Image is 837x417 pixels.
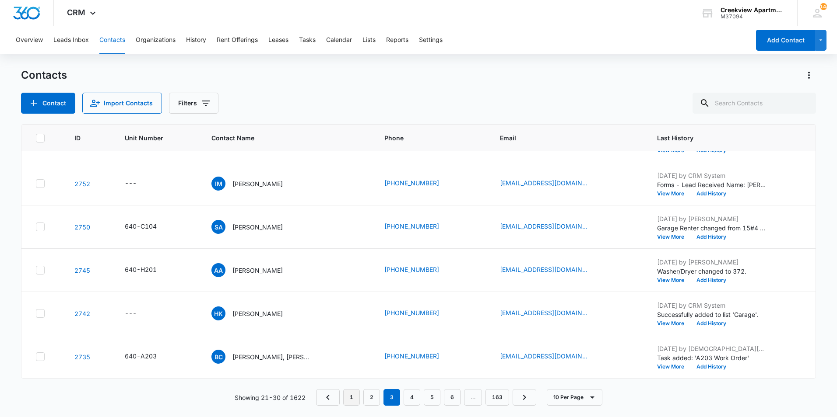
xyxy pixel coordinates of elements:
[125,351,172,362] div: Unit Number - 640-A203 - Select to Edit Field
[211,306,225,320] span: HK
[657,234,690,240] button: View More
[74,267,90,274] a: Navigate to contact details page for Alicia Arellano
[217,26,258,54] button: Rent Offerings
[384,178,439,188] a: [PHONE_NUMBER]
[500,265,587,274] a: [EMAIL_ADDRESS][DOMAIN_NAME]
[444,389,461,406] a: Page 6
[99,26,125,54] button: Contacts
[125,265,172,275] div: Unit Number - 640-H201 - Select to Edit Field
[820,3,827,10] span: 144
[690,321,732,326] button: Add History
[211,263,225,277] span: AA
[211,263,299,277] div: Contact Name - Alicia Arellano - Select to Edit Field
[211,350,327,364] div: Contact Name - Benita Carbajal, Allie Cunningham, Antonio Hernandez - Select to Edit Field
[384,351,439,361] a: [PHONE_NUMBER]
[384,308,439,317] a: [PHONE_NUMBER]
[820,3,827,10] div: notifications count
[500,222,603,232] div: Email - phk31976@yahoo.com - Select to Edit Field
[211,133,350,142] span: Contact Name
[384,265,439,274] a: [PHONE_NUMBER]
[125,351,157,361] div: 640-A203
[343,389,360,406] a: Page 1
[657,353,767,362] p: Task added: 'A203 Work Order'
[500,178,587,188] a: [EMAIL_ADDRESS][DOMAIN_NAME]
[363,389,380,406] a: Page 2
[690,364,732,369] button: Add History
[67,8,85,17] span: CRM
[657,344,767,353] p: [DATE] by [DEMOGRAPHIC_DATA][PERSON_NAME]
[125,178,137,189] div: ---
[657,191,690,196] button: View More
[802,68,816,82] button: Actions
[721,14,784,20] div: account id
[74,223,90,231] a: Navigate to contact details page for Sherry Ann Gallagher
[186,26,206,54] button: History
[500,222,587,231] a: [EMAIL_ADDRESS][DOMAIN_NAME]
[74,180,90,188] a: Navigate to contact details page for Idalis Macedo
[211,220,299,234] div: Contact Name - Sherry Ann Gallagher - Select to Edit Field
[136,26,176,54] button: Organizations
[316,389,340,406] a: Previous Page
[125,308,152,319] div: Unit Number - - Select to Edit Field
[657,133,789,142] span: Last History
[16,26,43,54] button: Overview
[362,26,376,54] button: Lists
[690,148,732,153] button: Add History
[232,222,283,232] p: [PERSON_NAME]
[21,69,67,82] h1: Contacts
[756,30,815,51] button: Add Contact
[125,265,157,274] div: 640-H201
[74,133,91,142] span: ID
[125,178,152,189] div: Unit Number - - Select to Edit Field
[513,389,536,406] a: Next Page
[690,191,732,196] button: Add History
[386,26,408,54] button: Reports
[384,178,455,189] div: Phone - (970) 696-4884 - Select to Edit Field
[125,133,190,142] span: Unit Number
[404,389,420,406] a: Page 4
[74,310,90,317] a: Navigate to contact details page for Holli Kitchell
[53,26,89,54] button: Leads Inbox
[657,257,767,267] p: [DATE] by [PERSON_NAME]
[82,93,162,114] button: Import Contacts
[21,93,75,114] button: Add Contact
[690,278,732,283] button: Add History
[500,133,623,142] span: Email
[657,321,690,326] button: View More
[384,308,455,319] div: Phone - (580) 606-2068 - Select to Edit Field
[657,214,767,223] p: [DATE] by [PERSON_NAME]
[299,26,316,54] button: Tasks
[657,364,690,369] button: View More
[424,389,440,406] a: Page 5
[657,267,767,276] p: Washer/Dryer changed to 372.
[500,351,587,361] a: [EMAIL_ADDRESS][DOMAIN_NAME]
[211,177,299,191] div: Contact Name - Idalis Macedo - Select to Edit Field
[125,308,137,319] div: ---
[657,301,767,310] p: [DATE] by CRM System
[232,179,283,188] p: [PERSON_NAME]
[235,393,306,402] p: Showing 21-30 of 1622
[125,222,157,231] div: 640-C104
[326,26,352,54] button: Calendar
[232,309,283,318] p: [PERSON_NAME]
[721,7,784,14] div: account name
[419,26,443,54] button: Settings
[384,222,439,231] a: [PHONE_NUMBER]
[232,266,283,275] p: [PERSON_NAME]
[268,26,288,54] button: Leases
[500,308,603,319] div: Email - hollikitchell72@gmail.com - Select to Edit Field
[500,178,603,189] div: Email - idalism2005@icloud.com - Select to Edit Field
[211,220,225,234] span: SA
[211,177,225,191] span: IM
[657,278,690,283] button: View More
[547,389,602,406] button: 10 Per Page
[657,223,767,233] p: Garage Renter changed from 15#4 to 3 #9.
[500,265,603,275] div: Email - redragonfly12@gmail.com - Select to Edit Field
[690,234,732,240] button: Add History
[384,265,455,275] div: Phone - (720) 589-6533 - Select to Edit Field
[232,352,311,361] p: [PERSON_NAME], [PERSON_NAME], [PERSON_NAME]
[384,133,466,142] span: Phone
[74,353,90,361] a: Navigate to contact details page for Benita Carbajal, Allie Cunningham, Antonio Hernandez
[657,310,767,319] p: Successfully added to list 'Garage'.
[211,306,299,320] div: Contact Name - Holli Kitchell - Select to Edit Field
